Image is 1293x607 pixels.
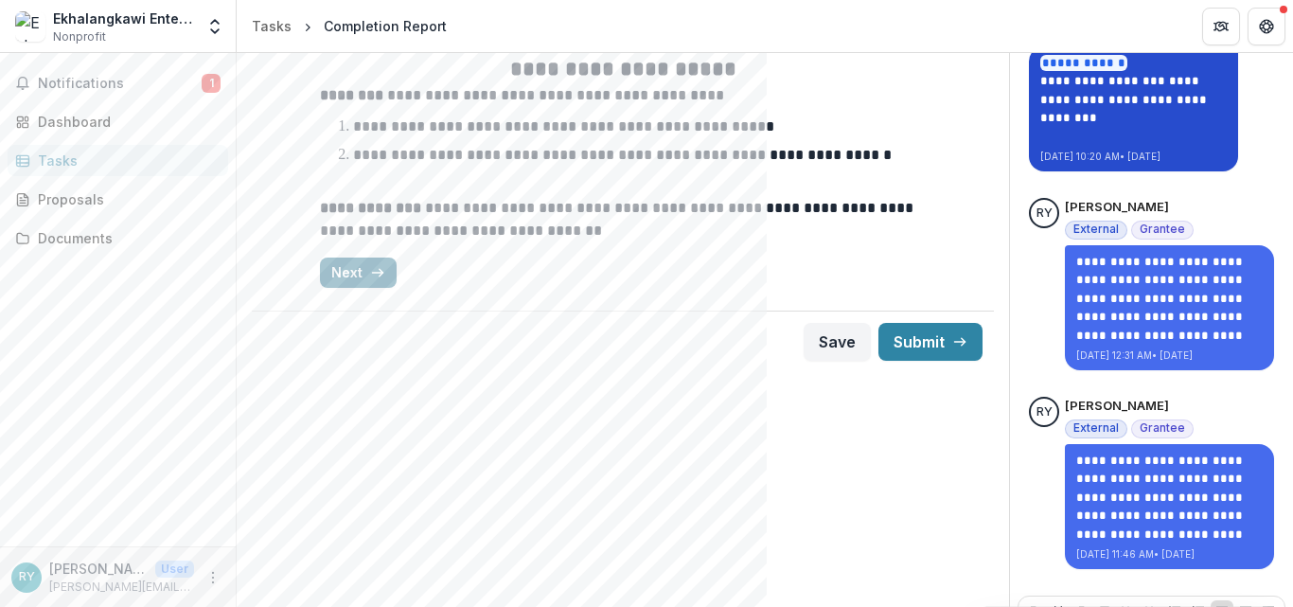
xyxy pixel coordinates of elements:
div: Proposals [38,189,213,209]
button: Submit [878,323,983,361]
span: Nonprofit [53,28,106,45]
div: Rebecca Yau [1036,406,1053,419]
span: External [1073,223,1119,236]
div: Documents [38,228,213,248]
a: Tasks [8,145,228,176]
div: Rebecca Yau [19,571,35,583]
a: Dashboard [8,106,228,137]
p: [PERSON_NAME][EMAIL_ADDRESS][DOMAIN_NAME] [49,579,194,596]
button: Get Help [1248,8,1285,45]
nav: breadcrumb [244,12,454,40]
p: [DATE] 11:46 AM • [DATE] [1076,547,1263,562]
p: [PERSON_NAME] [49,559,148,579]
button: More [202,566,224,589]
button: Save [804,323,871,361]
span: 1 [202,74,221,93]
button: Notifications1 [8,68,228,98]
button: Next [320,258,397,288]
div: Tasks [252,16,292,36]
span: Notifications [38,76,202,92]
div: Completion Report [324,16,447,36]
div: Tasks [38,151,213,170]
p: [PERSON_NAME] [1065,198,1169,217]
a: Proposals [8,184,228,215]
a: Documents [8,223,228,254]
span: External [1073,421,1119,435]
span: Grantee [1140,223,1185,236]
p: [DATE] 12:31 AM • [DATE] [1076,348,1263,363]
a: Tasks [244,12,299,40]
div: Ekhalangkawi Enterprise [53,9,194,28]
p: User [155,561,194,578]
div: Dashboard [38,112,213,132]
button: Partners [1202,8,1240,45]
button: Open entity switcher [202,8,228,45]
img: Ekhalangkawi Enterprise [15,11,45,42]
span: Grantee [1140,421,1185,435]
p: [DATE] 10:20 AM • [DATE] [1040,150,1227,164]
p: [PERSON_NAME] [1065,397,1169,416]
div: Rebecca Yau [1036,207,1053,220]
